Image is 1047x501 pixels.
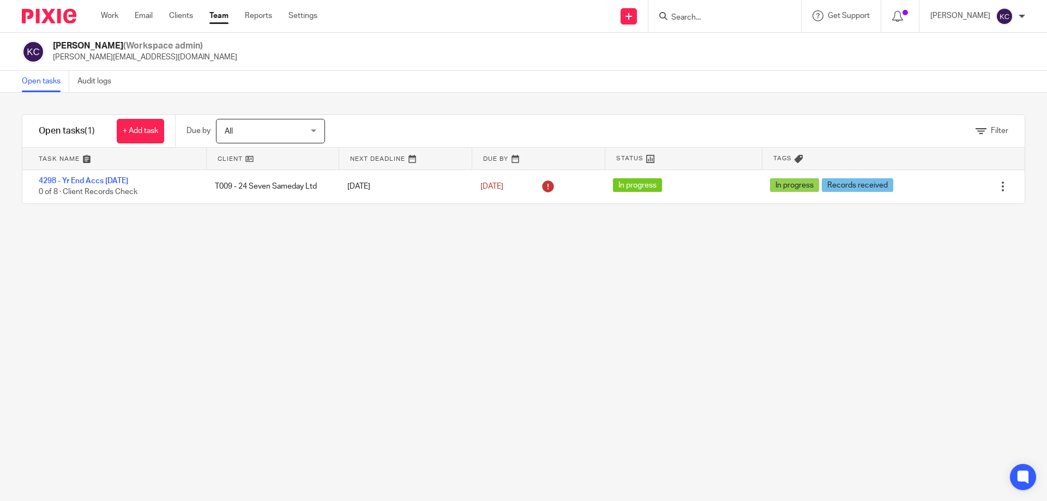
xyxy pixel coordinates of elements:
[85,126,95,135] span: (1)
[288,10,317,21] a: Settings
[613,178,662,192] span: In progress
[204,176,336,197] div: T009 - 24 Seven Sameday Ltd
[135,10,153,21] a: Email
[480,183,503,190] span: [DATE]
[773,154,792,163] span: Tags
[822,178,893,192] span: Records received
[770,178,819,192] span: In progress
[991,127,1008,135] span: Filter
[123,41,203,50] span: (Workspace admin)
[53,40,237,52] h2: [PERSON_NAME]
[39,189,137,196] span: 0 of 8 · Client Records Check
[77,71,119,92] a: Audit logs
[22,40,45,63] img: svg%3E
[22,71,69,92] a: Open tasks
[169,10,193,21] a: Clients
[39,125,95,137] h1: Open tasks
[930,10,990,21] p: [PERSON_NAME]
[209,10,228,21] a: Team
[336,176,469,197] div: [DATE]
[39,177,128,185] a: 4298 - Yr End Accs [DATE]
[996,8,1013,25] img: svg%3E
[186,125,210,136] p: Due by
[22,9,76,23] img: Pixie
[101,10,118,21] a: Work
[245,10,272,21] a: Reports
[117,119,164,143] a: + Add task
[670,13,768,23] input: Search
[616,154,643,163] span: Status
[53,52,237,63] p: [PERSON_NAME][EMAIL_ADDRESS][DOMAIN_NAME]
[225,128,233,135] span: All
[828,12,870,20] span: Get Support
